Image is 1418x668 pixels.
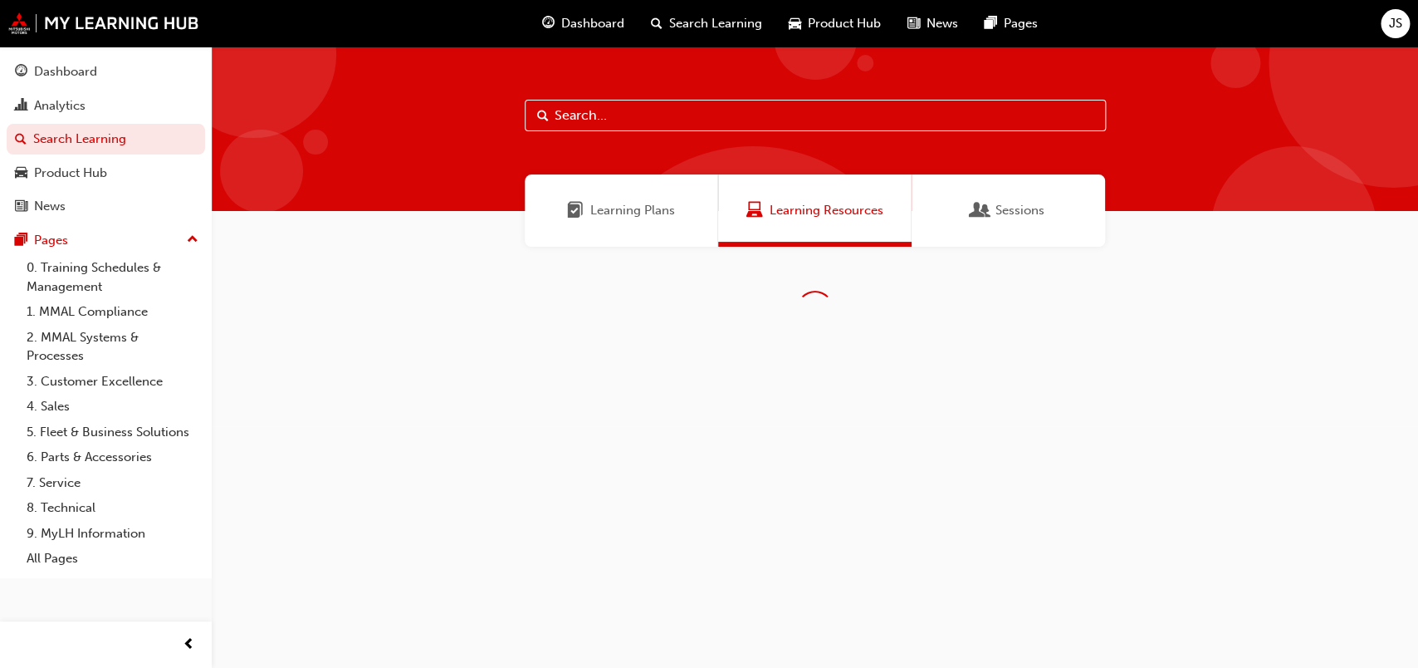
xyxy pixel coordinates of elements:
span: search-icon [15,132,27,147]
a: Analytics [7,91,205,121]
input: Search... [525,100,1106,131]
span: Learning Plans [567,201,584,220]
a: 9. MyLH Information [20,521,205,547]
div: Pages [34,231,68,250]
a: 1. MMAL Compliance [20,299,205,325]
a: pages-iconPages [971,7,1051,41]
span: Learning Resources [770,201,883,220]
a: Search Learning [7,124,205,155]
span: car-icon [789,13,801,34]
span: Sessions [995,201,1044,220]
a: 3. Customer Excellence [20,369,205,395]
span: Pages [1004,14,1038,33]
button: DashboardAnalyticsSearch LearningProduct HubNews [7,53,205,225]
span: Learning Plans [590,201,675,220]
div: Analytics [34,96,86,115]
span: up-icon [187,229,198,251]
span: Search [537,106,549,125]
span: guage-icon [542,13,555,34]
button: Pages [7,225,205,256]
a: 0. Training Schedules & Management [20,255,205,299]
a: All Pages [20,546,205,572]
a: 2. MMAL Systems & Processes [20,325,205,369]
a: search-iconSearch Learning [638,7,775,41]
span: pages-icon [15,233,27,248]
a: Learning PlansLearning Plans [525,174,718,247]
span: car-icon [15,166,27,181]
span: chart-icon [15,99,27,114]
a: car-iconProduct Hub [775,7,894,41]
span: Dashboard [561,14,624,33]
a: Product Hub [7,158,205,189]
a: 5. Fleet & Business Solutions [20,420,205,445]
a: 8. Technical [20,495,205,521]
img: mmal [8,12,199,34]
a: Learning ResourcesLearning Resources [718,174,912,247]
span: Learning Resources [746,201,763,220]
a: news-iconNews [894,7,971,41]
span: Sessions [972,201,989,220]
a: guage-iconDashboard [529,7,638,41]
a: 6. Parts & Accessories [20,445,205,470]
span: Search Learning [669,14,762,33]
span: guage-icon [15,65,27,80]
a: SessionsSessions [912,174,1105,247]
span: news-icon [907,13,920,34]
span: prev-icon [183,635,195,656]
span: News [927,14,958,33]
span: news-icon [15,199,27,214]
span: Product Hub [808,14,881,33]
span: pages-icon [985,13,997,34]
span: JS [1389,14,1402,33]
a: News [7,191,205,222]
button: JS [1381,9,1410,38]
a: 4. Sales [20,394,205,420]
a: Dashboard [7,56,205,87]
div: News [34,197,66,216]
div: Product Hub [34,164,107,183]
a: 7. Service [20,470,205,496]
div: Dashboard [34,62,97,81]
span: search-icon [651,13,663,34]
